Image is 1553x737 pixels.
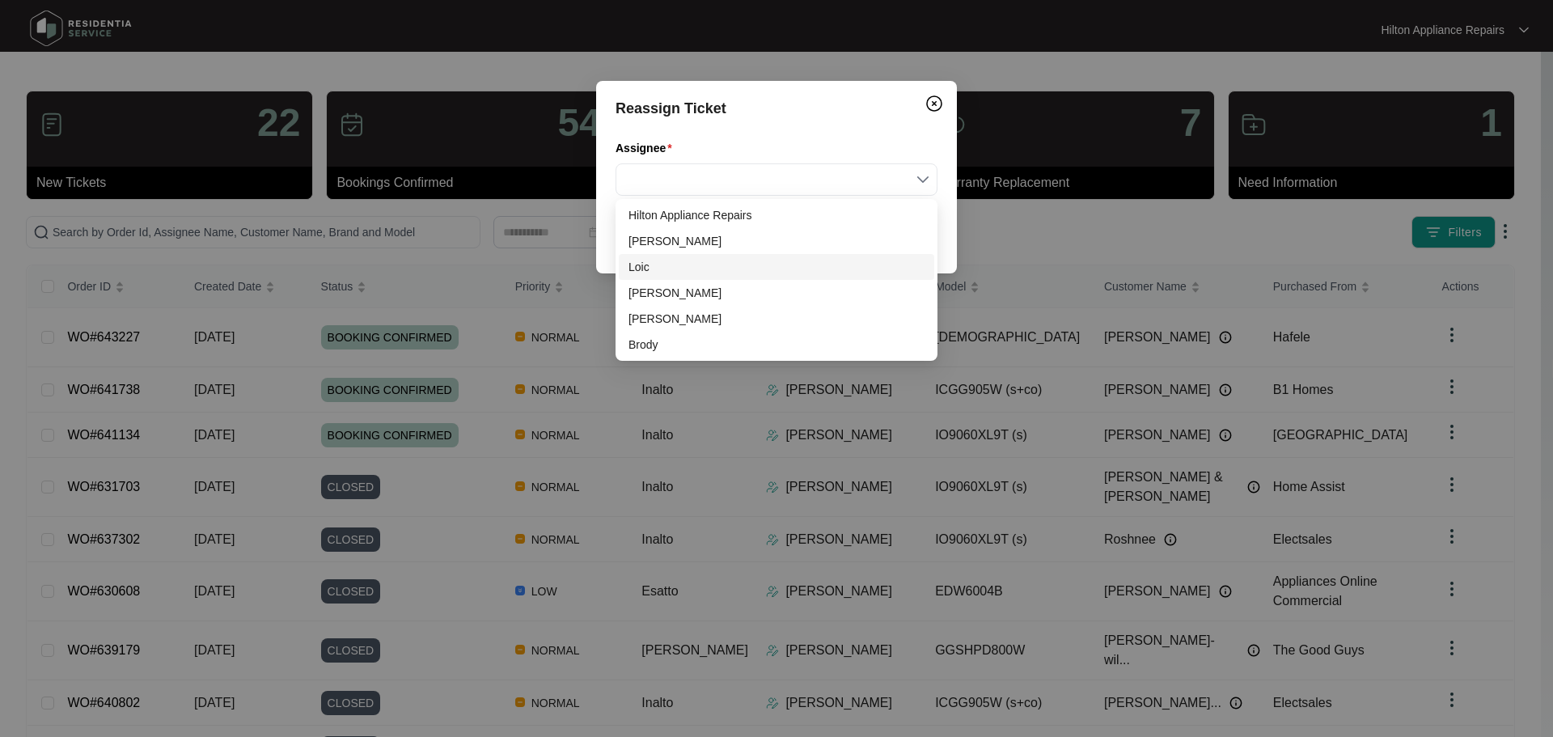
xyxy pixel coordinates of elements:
div: Evan [619,306,934,332]
input: Assignee [625,164,928,195]
div: Brody [628,336,925,354]
div: [PERSON_NAME] [628,232,925,250]
div: Brody [619,332,934,358]
div: Reassign Ticket [616,97,937,120]
div: Dean [619,228,934,254]
div: [PERSON_NAME] [628,284,925,302]
div: Hilton Appliance Repairs [628,206,925,224]
button: Close [921,91,947,116]
div: [PERSON_NAME] [628,310,925,328]
div: Hilton Appliance Repairs [619,202,934,228]
label: Assignee [616,140,679,156]
div: Loic [619,254,934,280]
div: Joel [619,280,934,306]
img: closeCircle [925,94,944,113]
div: Loic [628,258,925,276]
